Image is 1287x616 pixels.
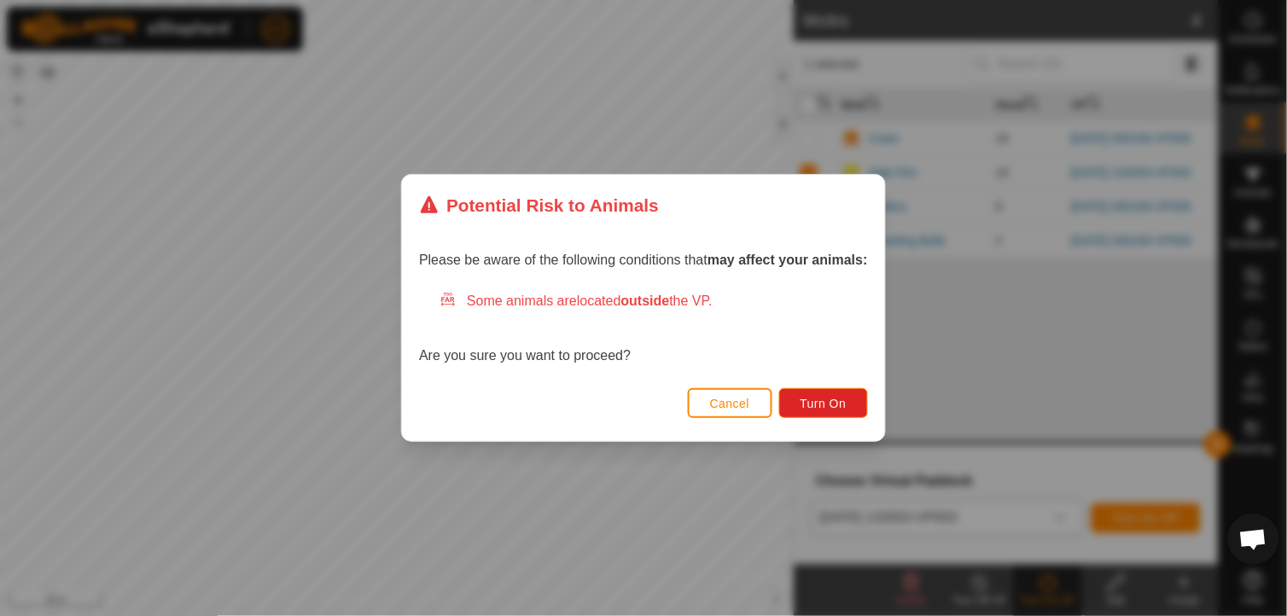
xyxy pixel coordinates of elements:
[419,253,868,267] span: Please be aware of the following conditions that
[577,293,713,308] span: located the VP.
[801,397,847,410] span: Turn On
[621,293,670,308] strong: outside
[779,388,868,418] button: Turn On
[688,388,772,418] button: Cancel
[710,397,750,410] span: Cancel
[419,291,868,366] div: Are you sure you want to proceed?
[1228,514,1279,565] div: Open chat
[708,253,868,267] strong: may affect your animals:
[440,291,868,311] div: Some animals are
[419,192,659,218] div: Potential Risk to Animals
